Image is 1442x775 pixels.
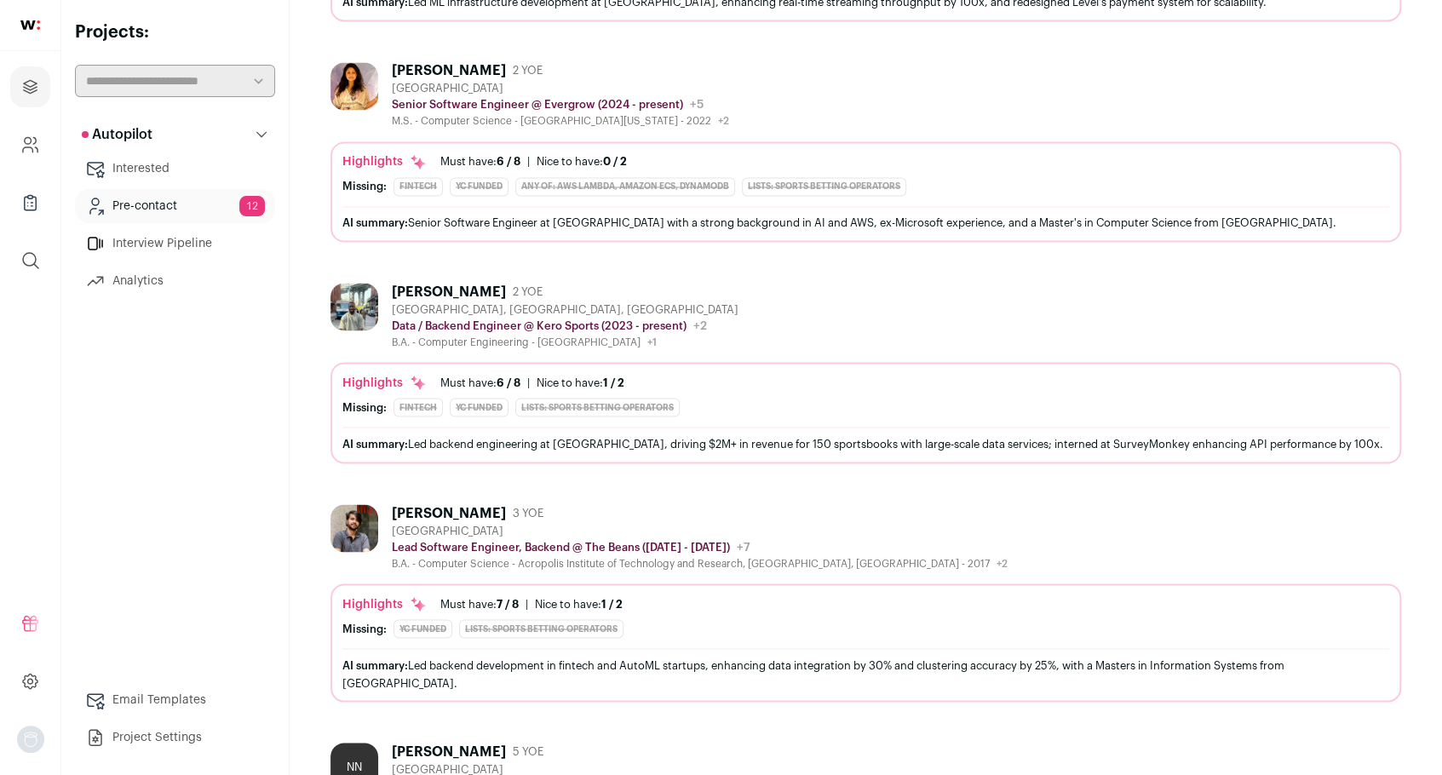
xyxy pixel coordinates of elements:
[392,283,506,300] div: [PERSON_NAME]
[330,62,378,110] img: 5bc4952ff3fb18dd2bf772393b27213bdacd008803bafaa7062941f5d688a24d.jpg
[392,98,683,112] p: Senior Software Engineer @ Evergrow (2024 - present)
[603,376,624,387] span: 1 / 2
[392,556,1008,570] div: B.A. - Computer Science - Acropolis Institute of Technology and Research, [GEOGRAPHIC_DATA], [GEO...
[342,434,1389,452] div: Led backend engineering at [GEOGRAPHIC_DATA], driving $2M+ in revenue for 150 sportsbooks with la...
[440,597,623,611] ul: |
[497,156,520,167] span: 6 / 8
[75,720,275,755] a: Project Settings
[601,598,623,609] span: 1 / 2
[647,336,657,347] span: +1
[394,398,443,416] div: Fintech
[20,20,40,30] img: wellfound-shorthand-0d5821cbd27db2630d0214b213865d53afaa358527fdda9d0ea32b1df1b89c2c.svg
[394,177,443,196] div: Fintech
[450,398,508,416] div: YC Funded
[603,156,627,167] span: 0 / 2
[75,683,275,717] a: Email Templates
[330,283,378,330] img: c91df55db3da9d0d4fbcc39583fc8f0883e14acbe0dd81ed3ca46f39d353dd58.jpg
[392,335,738,348] div: B.A. - Computer Engineering - [GEOGRAPHIC_DATA]
[392,743,506,760] div: [PERSON_NAME]
[342,659,408,670] span: AI summary:
[440,376,520,389] div: Must have:
[497,376,520,387] span: 6 / 8
[440,597,519,611] div: Must have:
[392,540,730,554] p: Lead Software Engineer, Backend @ The Beans ([DATE] - [DATE])
[440,155,520,169] div: Must have:
[693,319,707,331] span: +2
[392,114,729,128] div: M.S. - Computer Science - [GEOGRAPHIC_DATA][US_STATE] - 2022
[392,82,729,95] div: [GEOGRAPHIC_DATA]
[10,182,50,223] a: Company Lists
[440,155,627,169] ul: |
[342,622,387,635] div: Missing:
[459,619,623,638] div: Lists: Sports betting operators
[75,264,275,298] a: Analytics
[737,541,750,553] span: +7
[392,524,1008,537] div: [GEOGRAPHIC_DATA]
[392,62,506,79] div: [PERSON_NAME]
[75,20,275,44] h2: Projects:
[330,62,1401,242] a: [PERSON_NAME] 2 YOE [GEOGRAPHIC_DATA] Senior Software Engineer @ Evergrow (2024 - present) +5 M.S...
[342,400,387,414] div: Missing:
[440,376,624,389] ul: |
[330,504,378,552] img: e4177b34379141d3797dc42c70167079e9f40e516cb73a05e235c3247c69bb8b.jpg
[342,180,387,193] div: Missing:
[513,284,543,298] span: 2 YOE
[392,504,506,521] div: [PERSON_NAME]
[342,438,408,449] span: AI summary:
[394,619,452,638] div: YC Funded
[718,116,729,126] span: +2
[997,558,1008,568] span: +2
[515,398,680,416] div: Lists: Sports betting operators
[10,66,50,107] a: Projects
[75,227,275,261] a: Interview Pipeline
[392,319,687,332] p: Data / Backend Engineer @ Kero Sports (2023 - present)
[17,726,44,753] img: nopic.png
[497,598,519,609] span: 7 / 8
[515,177,735,196] div: Any of: AWS Lambda, Amazon ECS, DynamoDB
[513,64,543,77] span: 2 YOE
[742,177,906,196] div: Lists: Sports betting operators
[342,217,408,228] span: AI summary:
[450,177,508,196] div: YC Funded
[513,744,543,758] span: 5 YOE
[342,374,427,391] div: Highlights
[10,124,50,165] a: Company and ATS Settings
[513,506,543,520] span: 3 YOE
[239,196,265,216] span: 12
[690,99,704,111] span: +5
[392,302,738,316] div: [GEOGRAPHIC_DATA], [GEOGRAPHIC_DATA], [GEOGRAPHIC_DATA]
[75,189,275,223] a: Pre-contact12
[342,214,1389,232] div: Senior Software Engineer at [GEOGRAPHIC_DATA] with a strong background in AI and AWS, ex-Microsof...
[342,656,1389,692] div: Led backend development in fintech and AutoML startups, enhancing data integration by 30% and clu...
[537,376,624,389] div: Nice to have:
[17,726,44,753] button: Open dropdown
[342,153,427,170] div: Highlights
[75,118,275,152] button: Autopilot
[535,597,623,611] div: Nice to have:
[342,595,427,612] div: Highlights
[330,504,1401,702] a: [PERSON_NAME] 3 YOE [GEOGRAPHIC_DATA] Lead Software Engineer, Backend @ The Beans ([DATE] - [DATE...
[537,155,627,169] div: Nice to have:
[82,124,152,145] p: Autopilot
[75,152,275,186] a: Interested
[330,283,1401,462] a: [PERSON_NAME] 2 YOE [GEOGRAPHIC_DATA], [GEOGRAPHIC_DATA], [GEOGRAPHIC_DATA] Data / Backend Engine...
